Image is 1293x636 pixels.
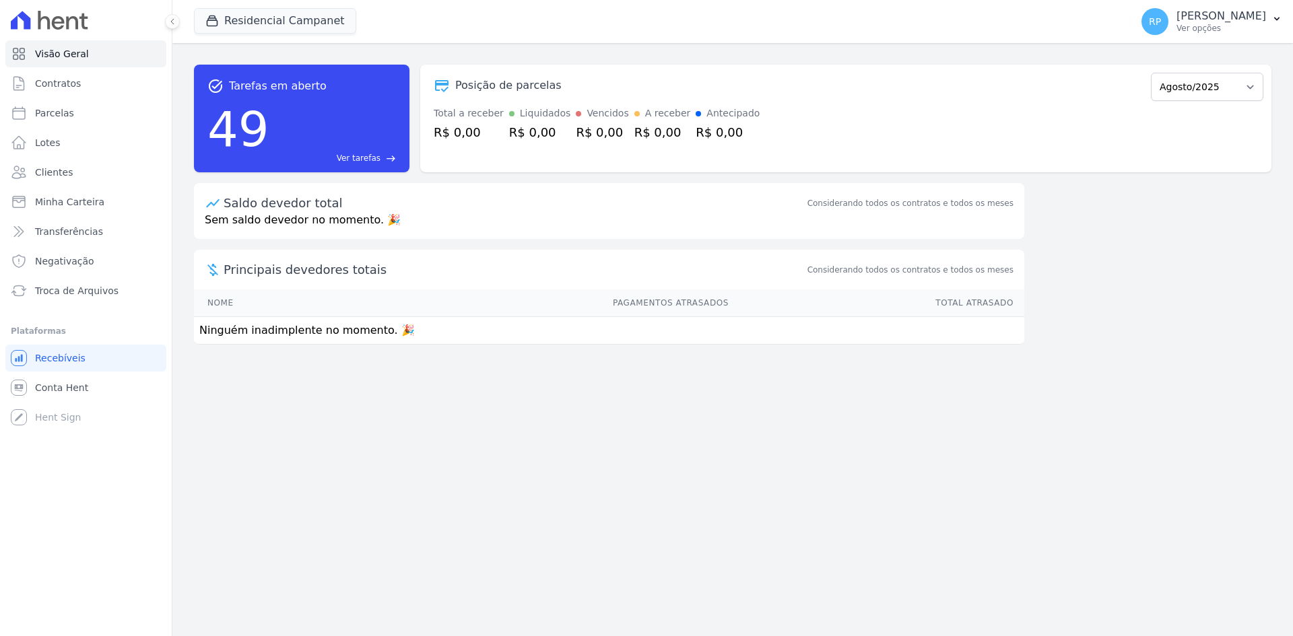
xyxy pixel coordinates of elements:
a: Minha Carteira [5,188,166,215]
p: Sem saldo devedor no momento. 🎉 [194,212,1024,239]
span: Considerando todos os contratos e todos os meses [807,264,1014,276]
span: Clientes [35,166,73,179]
span: Negativação [35,254,94,268]
a: Clientes [5,159,166,186]
span: Visão Geral [35,47,89,61]
a: Parcelas [5,100,166,127]
th: Total Atrasado [729,289,1024,317]
a: Visão Geral [5,40,166,67]
p: [PERSON_NAME] [1176,9,1266,23]
th: Nome [194,289,342,317]
a: Troca de Arquivos [5,277,166,304]
div: Considerando todos os contratos e todos os meses [807,197,1014,209]
div: R$ 0,00 [696,123,760,141]
a: Ver tarefas east [275,152,396,164]
a: Negativação [5,248,166,275]
div: Vencidos [587,106,628,120]
span: Recebíveis [35,351,86,365]
a: Lotes [5,129,166,156]
a: Conta Hent [5,374,166,401]
div: 49 [207,94,269,164]
th: Pagamentos Atrasados [342,289,729,317]
p: Ver opções [1176,23,1266,34]
div: Saldo devedor total [224,194,805,212]
span: east [386,153,396,164]
button: Residencial Campanet [194,8,356,34]
button: RP [PERSON_NAME] Ver opções [1131,3,1293,40]
div: R$ 0,00 [434,123,504,141]
div: Posição de parcelas [455,77,562,94]
div: R$ 0,00 [509,123,571,141]
div: Liquidados [520,106,571,120]
a: Transferências [5,218,166,245]
span: Parcelas [35,106,74,120]
div: Total a receber [434,106,504,120]
span: task_alt [207,78,224,94]
span: Principais devedores totais [224,260,805,279]
span: Conta Hent [35,381,88,394]
div: R$ 0,00 [634,123,691,141]
td: Ninguém inadimplente no momento. 🎉 [194,317,1024,345]
span: Tarefas em aberto [229,78,327,94]
span: Lotes [35,136,61,149]
a: Contratos [5,70,166,97]
a: Recebíveis [5,345,166,372]
span: Transferências [35,225,103,238]
div: Plataformas [11,323,161,339]
div: A receber [645,106,691,120]
span: Minha Carteira [35,195,104,209]
div: Antecipado [706,106,760,120]
div: R$ 0,00 [576,123,628,141]
span: Contratos [35,77,81,90]
span: Ver tarefas [337,152,380,164]
span: RP [1149,17,1161,26]
span: Troca de Arquivos [35,284,119,297]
